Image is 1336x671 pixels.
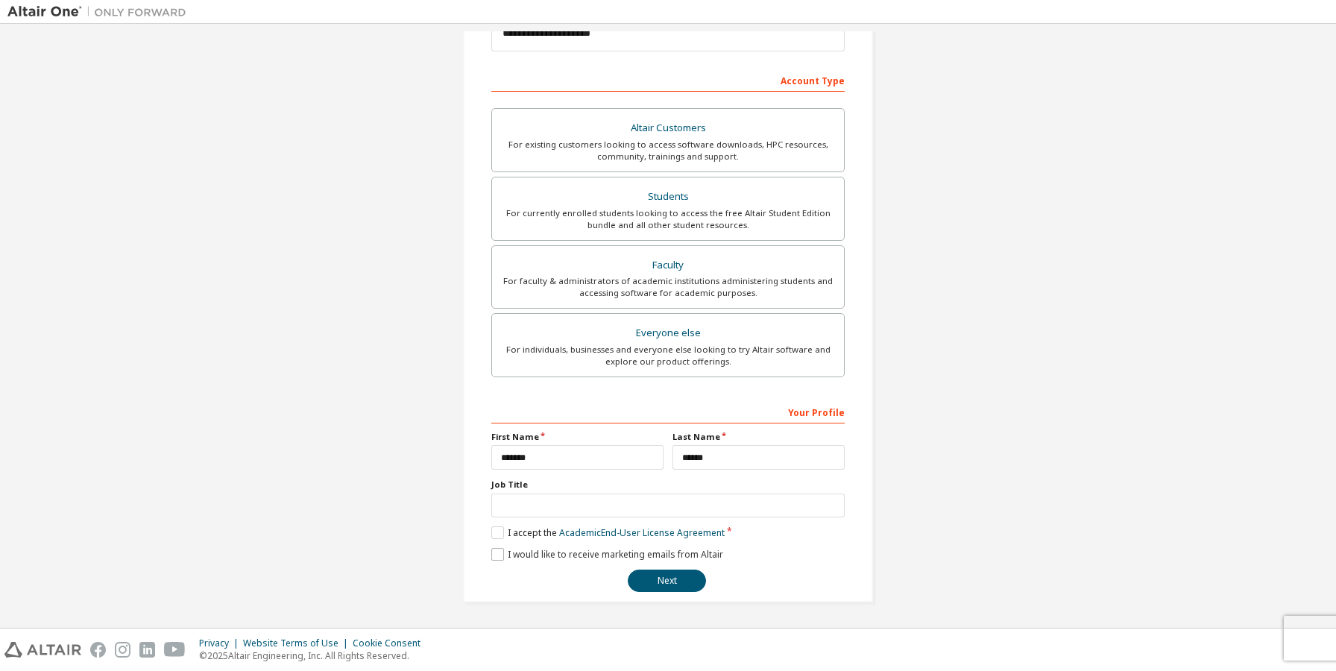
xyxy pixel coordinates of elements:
[672,431,845,443] label: Last Name
[199,649,429,662] p: © 2025 Altair Engineering, Inc. All Rights Reserved.
[501,344,835,368] div: For individuals, businesses and everyone else looking to try Altair software and explore our prod...
[4,642,81,658] img: altair_logo.svg
[501,186,835,207] div: Students
[491,479,845,491] label: Job Title
[491,526,725,539] label: I accept the
[243,637,353,649] div: Website Terms of Use
[199,637,243,649] div: Privacy
[501,118,835,139] div: Altair Customers
[501,255,835,276] div: Faculty
[491,548,723,561] label: I would like to receive marketing emails from Altair
[501,139,835,163] div: For existing customers looking to access software downloads, HPC resources, community, trainings ...
[90,642,106,658] img: facebook.svg
[559,526,725,539] a: Academic End-User License Agreement
[353,637,429,649] div: Cookie Consent
[491,431,664,443] label: First Name
[501,323,835,344] div: Everyone else
[501,275,835,299] div: For faculty & administrators of academic institutions administering students and accessing softwa...
[7,4,194,19] img: Altair One
[628,570,706,592] button: Next
[501,207,835,231] div: For currently enrolled students looking to access the free Altair Student Edition bundle and all ...
[115,642,130,658] img: instagram.svg
[139,642,155,658] img: linkedin.svg
[164,642,186,658] img: youtube.svg
[491,400,845,423] div: Your Profile
[491,68,845,92] div: Account Type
